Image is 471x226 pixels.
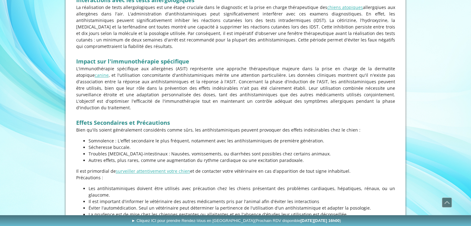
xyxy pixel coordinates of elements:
[89,137,395,144] p: Somnolence : L'effet secondaire le plus fréquent, notamment avec les antihistaminiques de premièr...
[131,218,341,223] span: ► Cliquez ICI pour prendre Rendez-Vous en [GEOGRAPHIC_DATA]
[442,198,451,207] span: Défiler vers le haut
[89,150,395,157] p: Troubles [MEDICAL_DATA]-intestinaux : Nausées, vomissements, ou diarrhées sont possibles chez cer...
[89,185,395,198] p: Les antihistaminiques doivent être utilisés avec précaution chez les chiens présentant des problè...
[76,4,395,50] p: La réalisation de tests allergologiques est une étape cruciale dans le diagnostic et la prise en ...
[76,65,395,111] p: L'immunothérapie spécifique aux allergènes (ASIT) représente une approche thérapeutique majeure d...
[89,205,395,211] p: Éviter l'automédication. Seul un vétérinaire peut déterminer la pertinence de l'utilisation d'un ...
[76,168,395,174] p: Il est primordial de et de contacter votre vétérinaire en cas d'apparition de tout signe inhabituel.
[95,72,109,78] a: canine
[76,127,395,133] p: Bien qu'ils soient généralement considérés comme sûrs, les antihistaminiques peuvent provoquer de...
[89,157,395,163] p: Autres effets, plus rares, comme une augmentation du rythme cardiaque ou une excitation paradoxale.
[76,58,189,65] strong: Impact sur l'immunothérapie spécifique
[76,174,395,181] p: Précautions :
[89,211,395,218] p: La prudence est de mise chez les chiennes gestantes ou allaitantes et en l'absence d'études leur ...
[76,119,170,126] strong: Effets Secondaires et Précautions
[442,198,452,207] a: Défiler vers le haut
[300,218,340,223] b: [DATE][DATE] 16h00
[89,198,395,205] p: Il est important d'informer le vétérinaire des autres médicaments pris par l'animal afin d'éviter...
[254,218,341,223] span: (Prochain RDV disponible )
[327,4,363,10] a: chiens atopiques
[116,168,190,174] a: surveiller attentivement votre chien
[89,144,395,150] p: Sécheresse buccale.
